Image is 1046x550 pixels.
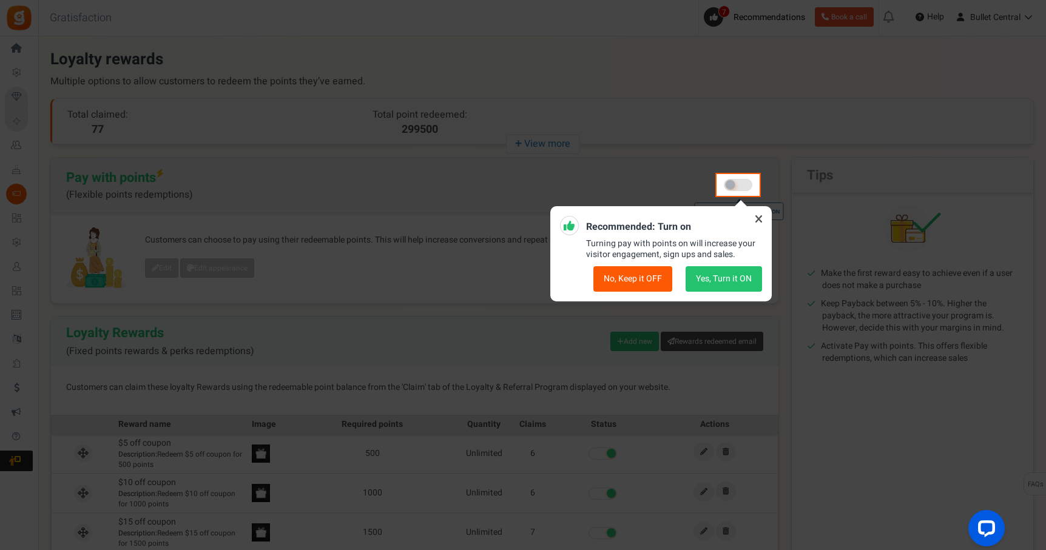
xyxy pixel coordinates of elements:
button: No, Keep it OFF [593,266,672,292]
p: Turning pay with points on will increase your visitor engagement, sign ups and sales. [586,238,762,260]
h5: Recommended: Turn on [586,222,762,233]
button: Yes, Turn it ON [686,266,762,292]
